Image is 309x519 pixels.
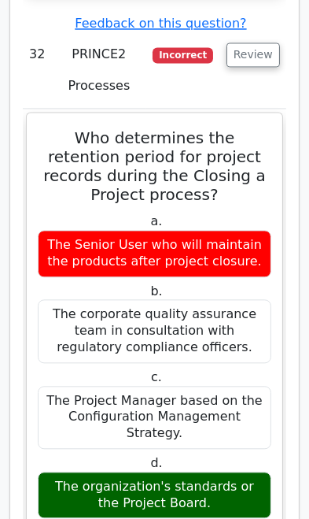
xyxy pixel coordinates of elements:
div: The Project Manager based on the Configuration Management Strategy. [38,386,271,449]
td: 32 [23,32,52,109]
span: b. [150,284,162,298]
span: Incorrect [153,47,213,63]
span: d. [150,455,162,470]
button: Review [226,43,280,67]
span: c. [151,369,162,384]
span: a. [151,213,163,228]
a: Feedback on this question? [75,16,246,31]
div: The organization's standards or the Project Board. [38,472,271,519]
td: PRINCE2 Processes [52,32,147,109]
h5: Who determines the retention period for project records during the Closing a Project process? [36,128,273,204]
div: The Senior User who will maintain the products after project closure. [38,230,271,277]
div: The corporate quality assurance team in consultation with regulatory compliance officers. [38,299,271,362]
